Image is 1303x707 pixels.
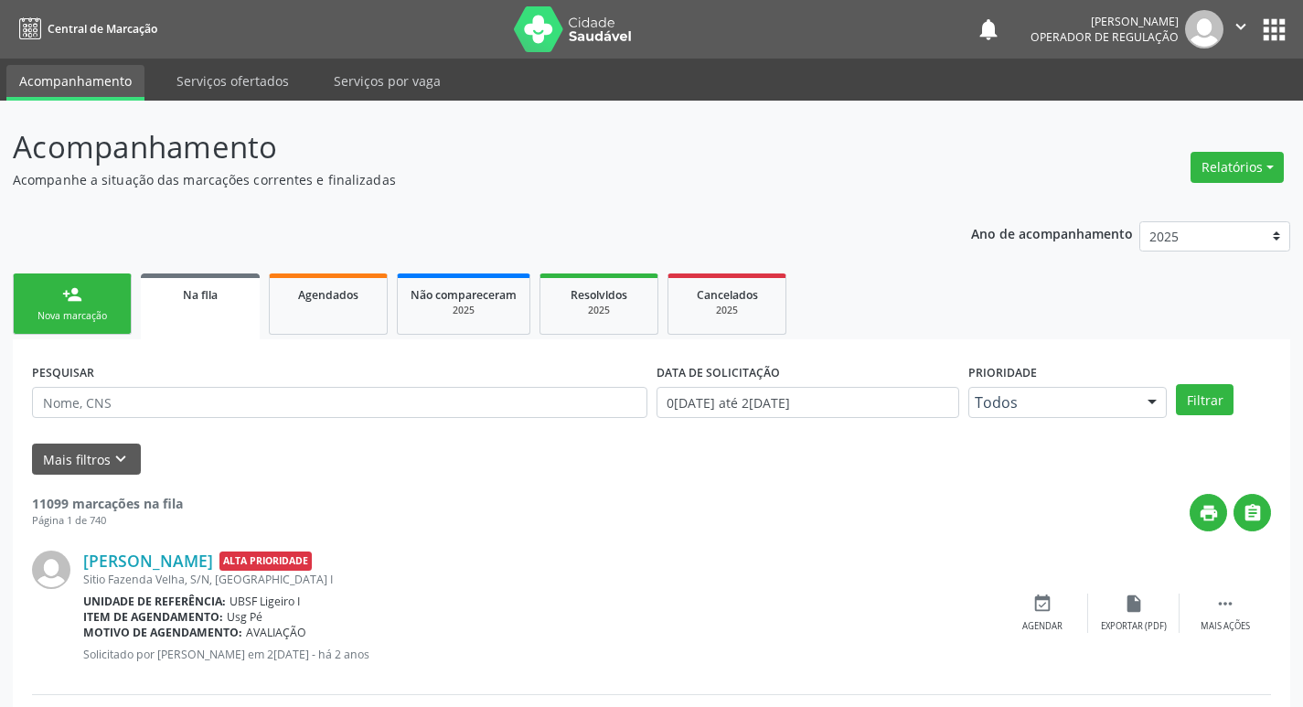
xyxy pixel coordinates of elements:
b: Unidade de referência: [83,594,226,609]
a: [PERSON_NAME] [83,551,213,571]
b: Item de agendamento: [83,609,223,625]
span: AVALIAÇÃO [246,625,306,640]
span: Operador de regulação [1031,29,1179,45]
span: Na fila [183,287,218,303]
p: Solicitado por [PERSON_NAME] em 2[DATE] - há 2 anos [83,647,997,662]
span: Não compareceram [411,287,517,303]
span: Agendados [298,287,358,303]
span: Alta Prioridade [219,552,312,571]
div: 2025 [553,304,645,317]
b: Motivo de agendamento: [83,625,242,640]
button: notifications [976,16,1001,42]
a: Acompanhamento [6,65,144,101]
div: Agendar [1022,620,1063,633]
a: Central de Marcação [13,14,157,44]
img: img [32,551,70,589]
span: UBSF Ligeiro I [230,594,300,609]
label: DATA DE SOLICITAÇÃO [657,359,780,387]
div: Nova marcação [27,309,118,323]
i:  [1243,503,1263,523]
i: keyboard_arrow_down [111,449,131,469]
button: Filtrar [1176,384,1234,415]
div: person_add [62,284,82,305]
span: Usg Pé [227,609,262,625]
button:  [1223,10,1258,48]
button: Mais filtroskeyboard_arrow_down [32,444,141,476]
span: Todos [975,393,1130,412]
div: 2025 [681,304,773,317]
label: Prioridade [968,359,1037,387]
span: Cancelados [697,287,758,303]
div: Página 1 de 740 [32,513,183,529]
span: Resolvidos [571,287,627,303]
div: 2025 [411,304,517,317]
input: Nome, CNS [32,387,647,418]
label: PESQUISAR [32,359,94,387]
strong: 11099 marcações na fila [32,495,183,512]
img: img [1185,10,1223,48]
span: Central de Marcação [48,21,157,37]
div: Mais ações [1201,620,1250,633]
div: Exportar (PDF) [1101,620,1167,633]
div: [PERSON_NAME] [1031,14,1179,29]
div: Sitio Fazenda Velha, S/N, [GEOGRAPHIC_DATA] I [83,572,997,587]
a: Serviços por vaga [321,65,454,97]
i: print [1199,503,1219,523]
i:  [1215,594,1235,614]
i: insert_drive_file [1124,594,1144,614]
i: event_available [1032,594,1052,614]
button: apps [1258,14,1290,46]
input: Selecione um intervalo [657,387,959,418]
i:  [1231,16,1251,37]
p: Ano de acompanhamento [971,221,1133,244]
a: Serviços ofertados [164,65,302,97]
button: print [1190,494,1227,531]
p: Acompanhe a situação das marcações correntes e finalizadas [13,170,907,189]
button: Relatórios [1191,152,1284,183]
p: Acompanhamento [13,124,907,170]
button:  [1234,494,1271,531]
